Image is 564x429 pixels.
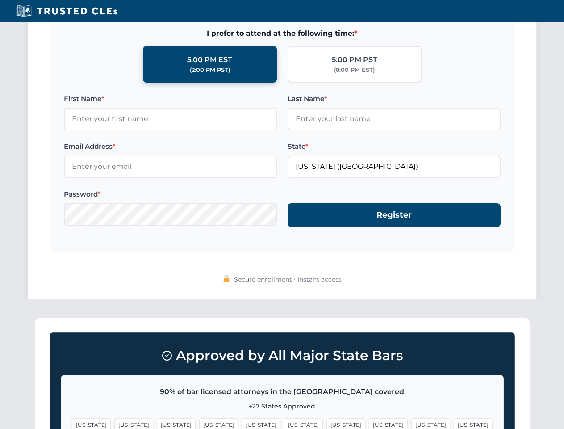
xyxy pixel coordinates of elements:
[64,156,277,178] input: Enter your email
[190,66,230,75] div: (2:00 PM PST)
[61,344,504,368] h3: Approved by All Major State Bars
[288,141,501,152] label: State
[334,66,375,75] div: (8:00 PM EST)
[288,156,501,178] input: Florida (FL)
[332,54,377,66] div: 5:00 PM PST
[64,28,501,39] span: I prefer to attend at the following time:
[288,108,501,130] input: Enter your last name
[223,275,230,282] img: 🔒
[13,4,120,18] img: Trusted CLEs
[64,141,277,152] label: Email Address
[64,93,277,104] label: First Name
[72,401,493,411] p: +27 States Approved
[187,54,232,66] div: 5:00 PM EST
[234,274,342,284] span: Secure enrollment • Instant access
[288,203,501,227] button: Register
[72,386,493,398] p: 90% of bar licensed attorneys in the [GEOGRAPHIC_DATA] covered
[64,108,277,130] input: Enter your first name
[288,93,501,104] label: Last Name
[64,189,277,200] label: Password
